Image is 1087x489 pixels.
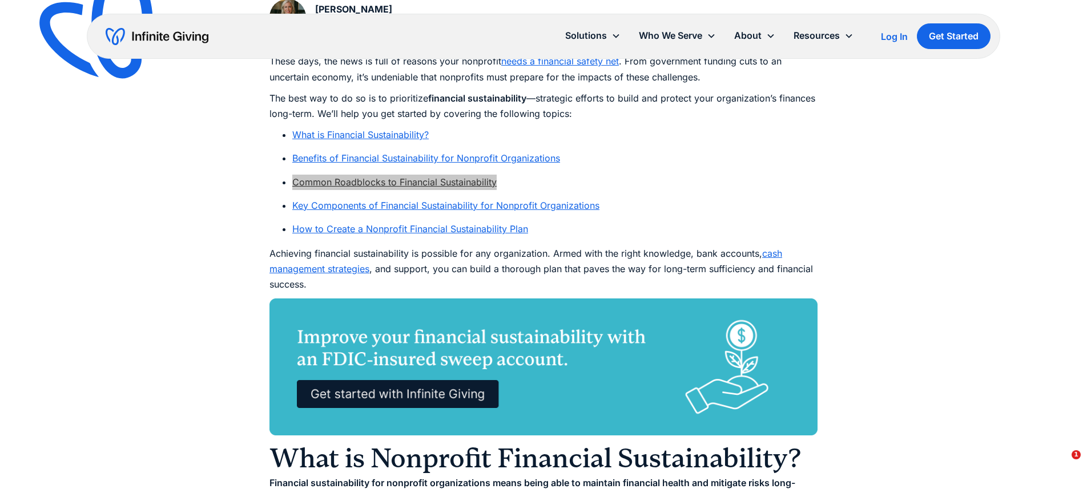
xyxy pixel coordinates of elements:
a: home [106,27,208,46]
p: The best way to do so is to prioritize —strategic efforts to build and protect your organization’... [269,91,818,122]
div: About [725,23,784,48]
a: Common Roadblocks to Financial Sustainability [292,176,497,188]
a: needs a financial safety net [501,55,619,67]
a: Benefits of Financial Sustainability for Nonprofit Organizations [292,152,560,164]
div: About [734,28,762,43]
img: Improve your financial sustainability with an FDIC-insured sweep account. Get started with Infini... [269,298,818,435]
div: [PERSON_NAME] [315,2,392,17]
span: 1 [1072,450,1081,459]
a: What is Financial Sustainability? [292,129,429,140]
div: Who We Serve [639,28,702,43]
strong: financial sustainability [428,92,526,104]
h2: What is Nonprofit Financial Sustainability? [269,441,818,475]
div: Log In [881,32,908,41]
a: How to Create a Nonprofit Financial Sustainability Plan [292,223,528,235]
p: Achieving financial sustainability is possible for any organization. Armed with the right knowled... [269,246,818,293]
div: Solutions [565,28,607,43]
a: Key Components of Financial Sustainability for Nonprofit Organizations [292,200,599,211]
div: Resources [794,28,840,43]
p: These days, the news is full of reasons your nonprofit . From government funding cuts to an uncer... [269,54,818,84]
div: Solutions [556,23,630,48]
div: Resources [784,23,863,48]
a: Get Started [917,23,991,49]
div: Who We Serve [630,23,725,48]
iframe: Intercom notifications message [859,378,1087,458]
iframe: Intercom live chat [1048,450,1076,478]
a: Log In [881,30,908,43]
